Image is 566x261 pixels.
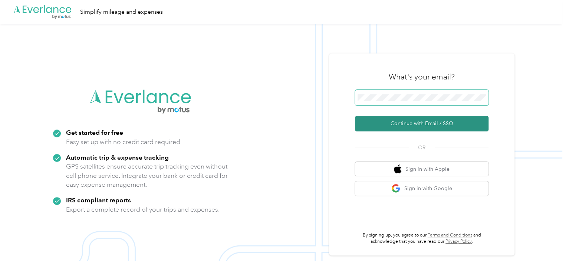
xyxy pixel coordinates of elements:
p: GPS satellites ensure accurate trip tracking even without cell phone service. Integrate your bank... [66,162,228,189]
a: Terms and Conditions [428,232,472,238]
p: Easy set up with no credit card required [66,137,180,147]
img: apple logo [394,164,401,174]
h3: What's your email? [389,72,455,82]
strong: Get started for free [66,128,123,136]
strong: Automatic trip & expense tracking [66,153,169,161]
a: Privacy Policy [445,239,472,244]
img: google logo [391,184,401,193]
span: OR [409,144,435,151]
p: By signing up, you agree to our and acknowledge that you have read our . [355,232,488,245]
button: google logoSign in with Google [355,181,488,196]
p: Export a complete record of your trips and expenses. [66,205,220,214]
button: apple logoSign in with Apple [355,162,488,176]
button: Continue with Email / SSO [355,116,488,131]
div: Simplify mileage and expenses [80,7,163,17]
strong: IRS compliant reports [66,196,131,204]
